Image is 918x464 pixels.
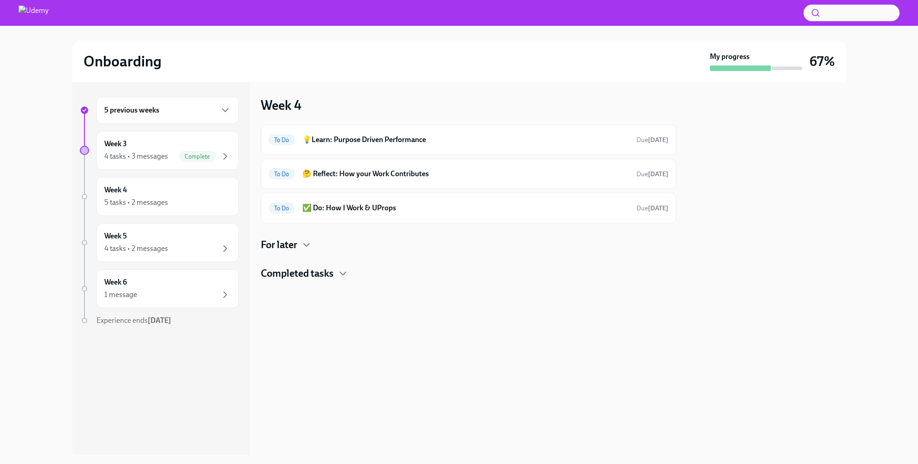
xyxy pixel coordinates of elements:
img: Udemy [18,6,48,20]
h4: For later [261,238,297,252]
span: Due [636,170,668,178]
a: Week 45 tasks • 2 messages [80,177,239,216]
span: Experience ends [96,316,171,325]
div: 5 tasks • 2 messages [104,197,168,208]
span: To Do [269,205,295,212]
span: Due [636,204,668,212]
h4: Completed tasks [261,267,334,280]
a: Week 61 message [80,269,239,308]
h6: Week 5 [104,231,127,241]
div: Completed tasks [261,267,676,280]
span: Due [636,136,668,144]
span: October 4th, 2025 11:00 [636,170,668,178]
div: 1 message [104,290,137,300]
span: October 4th, 2025 11:00 [636,204,668,213]
span: Complete [179,153,216,160]
strong: [DATE] [648,170,668,178]
div: 4 tasks • 2 messages [104,244,168,254]
span: To Do [269,171,295,178]
a: To Do✅ Do: How I Work & UPropsDue[DATE] [269,201,668,215]
h6: 💡Learn: Purpose Driven Performance [302,135,629,145]
div: 5 previous weeks [96,97,239,124]
strong: My progress [710,52,750,62]
h6: ✅ Do: How I Work & UProps [302,203,629,213]
strong: [DATE] [648,136,668,144]
strong: [DATE] [148,316,171,325]
h3: 67% [810,53,835,70]
h6: Week 4 [104,185,127,195]
div: 4 tasks • 3 messages [104,151,168,161]
h2: Onboarding [84,52,162,71]
a: Week 54 tasks • 2 messages [80,223,239,262]
h6: Week 3 [104,139,127,149]
span: To Do [269,137,295,143]
span: October 4th, 2025 11:00 [636,136,668,144]
div: For later [261,238,676,252]
a: Week 34 tasks • 3 messagesComplete [80,131,239,170]
h3: Week 4 [261,97,301,113]
h6: Week 6 [104,277,127,287]
a: To Do🤔 Reflect: How your Work ContributesDue[DATE] [269,167,668,181]
a: To Do💡Learn: Purpose Driven PerformanceDue[DATE] [269,132,668,147]
h6: 🤔 Reflect: How your Work Contributes [302,169,629,179]
strong: [DATE] [648,204,668,212]
h6: 5 previous weeks [104,105,159,115]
